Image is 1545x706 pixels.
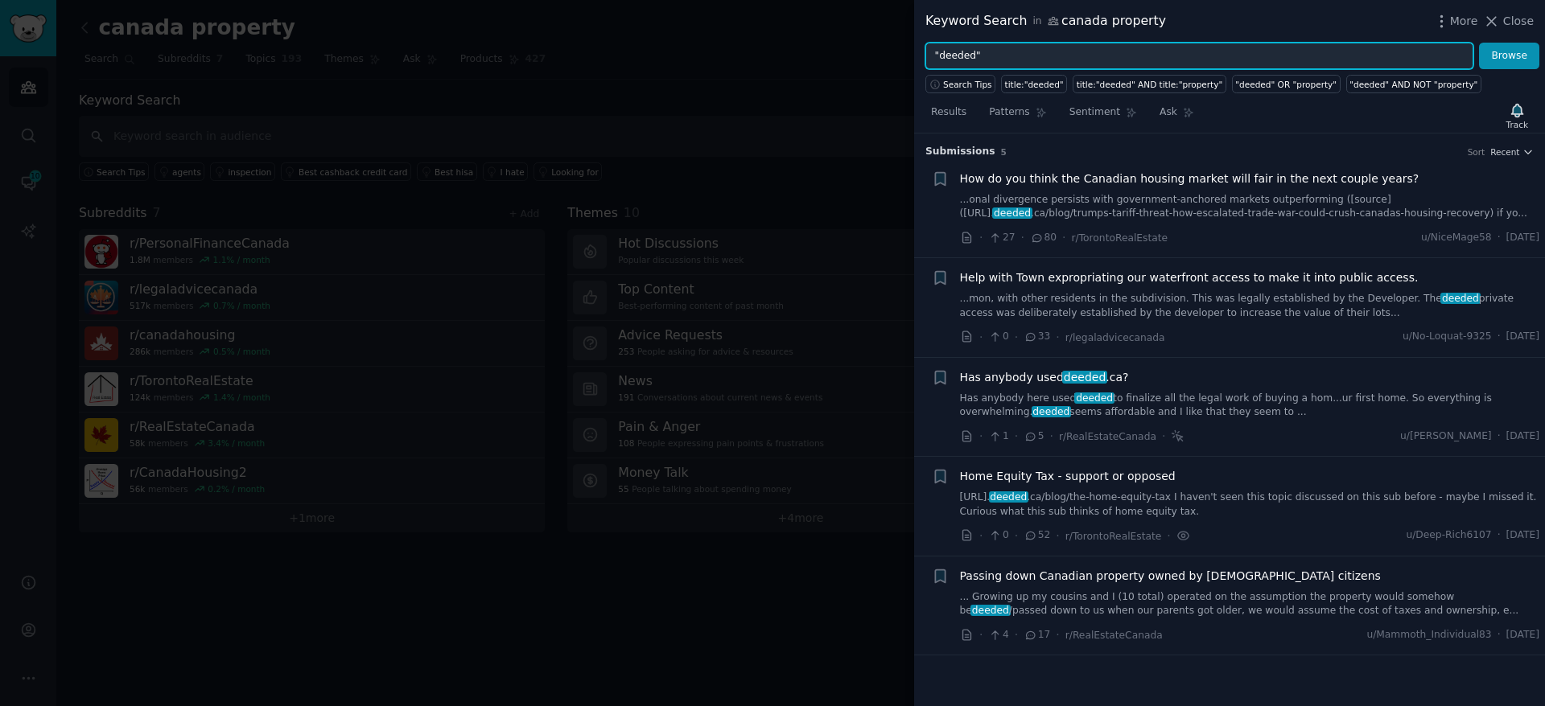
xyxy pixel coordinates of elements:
[1056,626,1059,643] span: ·
[1232,75,1341,93] a: "deeded" OR "property"
[1015,527,1018,544] span: ·
[960,568,1381,585] a: Passing down Canadian property owned by [DEMOGRAPHIC_DATA] citizens
[1498,528,1501,543] span: ·
[1498,330,1501,344] span: ·
[1074,392,1114,404] span: deeded
[1015,626,1018,643] span: ·
[989,105,1029,120] span: Patterns
[1077,79,1223,90] div: title:"deeded" AND title:"property"
[992,207,1032,219] span: deeded
[960,491,1540,519] a: [URL].deeded.ca/blog/the-home-equity-tax I haven't seen this topic discussed on this sub before -...
[1021,229,1024,246] span: ·
[1059,431,1156,442] span: r/RealEstateCanada
[1069,105,1120,120] span: Sentiment
[925,145,995,159] span: Submission s
[1490,146,1519,158] span: Recent
[1056,329,1059,346] span: ·
[931,105,966,120] span: Results
[1024,528,1050,543] span: 52
[988,330,1008,344] span: 0
[1235,79,1337,90] div: "deeded" OR "property"
[1421,231,1492,245] span: u/NiceMage58
[1064,100,1143,133] a: Sentiment
[1024,330,1050,344] span: 33
[1406,528,1491,543] span: u/Deep-Rich6107
[1498,429,1501,444] span: ·
[1433,13,1478,30] button: More
[1506,231,1539,245] span: [DATE]
[925,75,995,93] button: Search Tips
[925,11,1166,31] div: Keyword Search canada property
[1065,332,1165,343] span: r/legaladvicecanada
[1366,628,1491,642] span: u/Mammoth_Individual83
[1400,429,1492,444] span: u/[PERSON_NAME]
[1005,79,1064,90] div: title:"deeded"
[988,528,1008,543] span: 0
[988,628,1008,642] span: 4
[1015,428,1018,445] span: ·
[1073,75,1226,93] a: title:"deeded" AND title:"property"
[1498,628,1501,642] span: ·
[1506,119,1528,130] div: Track
[960,369,1129,386] a: Has anybody useddeeded.ca?
[979,626,983,643] span: ·
[1501,99,1534,133] button: Track
[1506,429,1539,444] span: [DATE]
[1162,428,1165,445] span: ·
[1498,231,1501,245] span: ·
[1440,293,1480,304] span: deeded
[1506,528,1539,543] span: [DATE]
[1065,531,1162,542] span: r/TorontoRealEstate
[1065,630,1163,641] span: r/RealEstateCanada
[1154,100,1200,133] a: Ask
[1468,146,1485,158] div: Sort
[1479,43,1539,70] button: Browse
[979,428,983,445] span: ·
[960,392,1540,420] a: Has anybody here useddeededto finalize all the legal work of buying a hom...ur first home. So eve...
[1032,406,1071,417] span: deeded
[960,292,1540,320] a: ...mon, with other residents in the subdivision. This was legally established by the Developer. T...
[960,590,1540,618] a: ... Growing up my cousins and I (10 total) operated on the assumption the property would somehow ...
[1024,429,1044,444] span: 5
[1167,527,1170,544] span: ·
[960,170,1419,187] a: How do you think the Canadian housing market will fair in the next couple years?
[1062,371,1107,384] span: deeded
[1506,628,1539,642] span: [DATE]
[960,369,1129,386] span: Has anybody used .ca?
[1490,146,1534,158] button: Recent
[1160,105,1177,120] span: Ask
[925,100,972,133] a: Results
[1403,330,1492,344] span: u/No-Loquat-9325
[1346,75,1481,93] a: "deeded" AND NOT "property"
[1450,13,1478,30] span: More
[979,229,983,246] span: ·
[1072,232,1168,244] span: r/TorontoRealEstate
[970,605,1010,616] span: deeded
[1050,428,1053,445] span: ·
[1483,13,1534,30] button: Close
[1030,231,1057,245] span: 80
[1062,229,1065,246] span: ·
[988,231,1015,245] span: 27
[1349,79,1477,90] div: "deeded" AND NOT "property"
[1032,14,1041,29] span: in
[983,100,1052,133] a: Patterns
[960,468,1176,485] a: Home Equity Tax - support or opposed
[943,79,992,90] span: Search Tips
[1056,527,1059,544] span: ·
[1503,13,1534,30] span: Close
[925,43,1473,70] input: Try a keyword related to your business
[989,491,1028,503] span: deeded
[960,269,1419,286] a: Help with Town expropriating our waterfront access to make it into public access.
[1001,147,1007,157] span: 5
[979,329,983,346] span: ·
[1015,329,1018,346] span: ·
[979,527,983,544] span: ·
[1001,75,1067,93] a: title:"deeded"
[960,193,1540,221] a: ...onal divergence persists with government-anchored markets outperforming ([source]([URL].deeded...
[1506,330,1539,344] span: [DATE]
